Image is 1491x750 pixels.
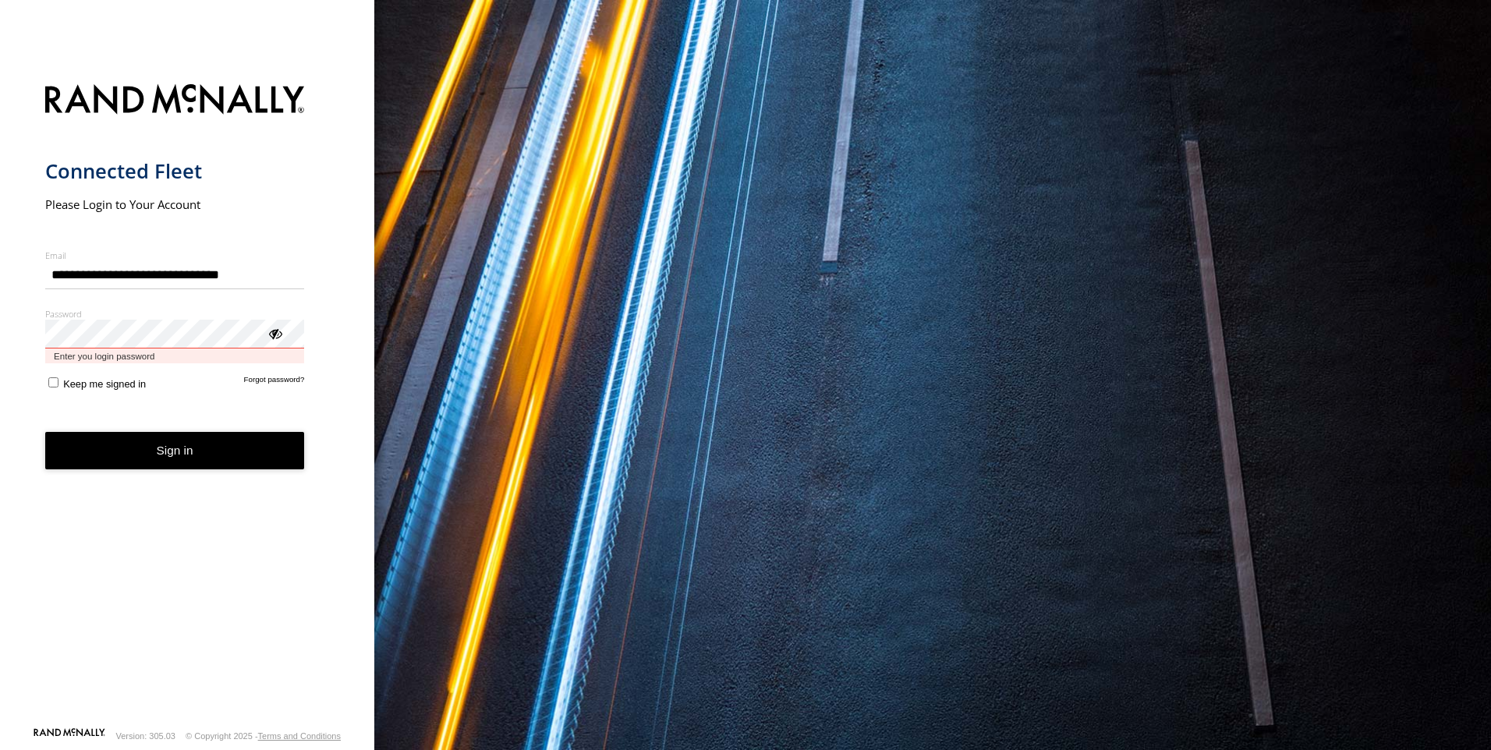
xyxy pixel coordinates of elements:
label: Password [45,308,305,320]
form: main [45,75,330,727]
a: Visit our Website [34,728,105,744]
div: Version: 305.03 [116,731,175,741]
a: Terms and Conditions [258,731,341,741]
div: © Copyright 2025 - [186,731,341,741]
span: Enter you login password [45,348,305,363]
span: Keep me signed in [63,378,146,390]
h2: Please Login to Your Account [45,196,305,212]
label: Email [45,249,305,261]
img: Rand McNally [45,81,305,121]
input: Keep me signed in [48,377,58,387]
button: Sign in [45,432,305,470]
a: Forgot password? [244,375,305,390]
div: ViewPassword [267,325,282,341]
h1: Connected Fleet [45,158,305,184]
